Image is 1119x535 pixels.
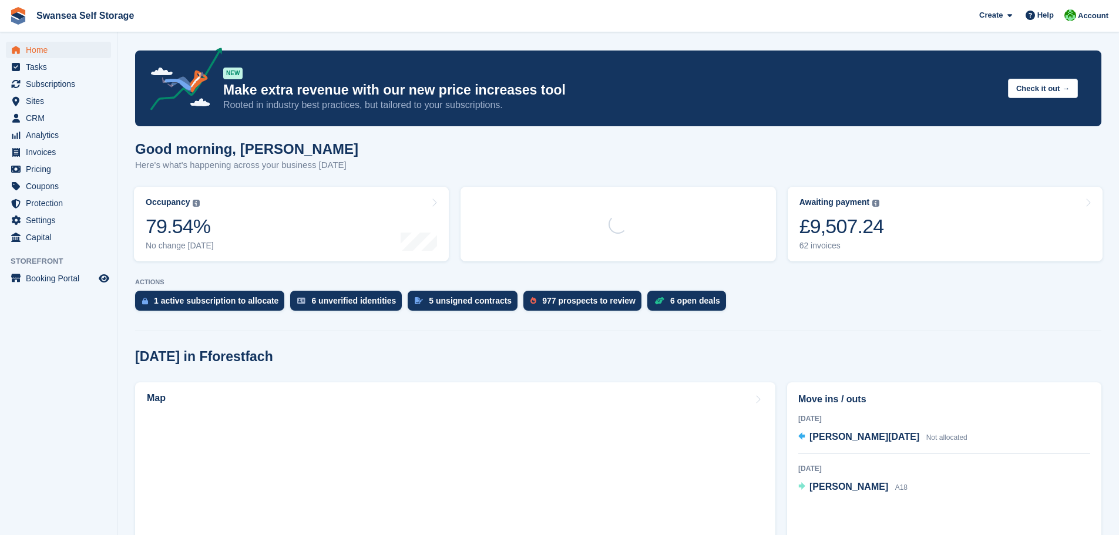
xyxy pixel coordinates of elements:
[26,42,96,58] span: Home
[408,291,523,317] a: 5 unsigned contracts
[311,296,396,305] div: 6 unverified identities
[26,161,96,177] span: Pricing
[26,212,96,228] span: Settings
[1008,79,1078,98] button: Check it out →
[798,480,908,495] a: [PERSON_NAME] A18
[6,110,111,126] a: menu
[6,127,111,143] a: menu
[223,82,999,99] p: Make extra revenue with our new price increases tool
[809,482,888,492] span: [PERSON_NAME]
[135,278,1101,286] p: ACTIONS
[26,76,96,92] span: Subscriptions
[6,42,111,58] a: menu
[146,197,190,207] div: Occupancy
[32,6,139,25] a: Swansea Self Storage
[6,144,111,160] a: menu
[11,255,117,267] span: Storefront
[6,270,111,287] a: menu
[798,430,967,445] a: [PERSON_NAME][DATE] Not allocated
[146,214,214,238] div: 79.54%
[135,349,273,365] h2: [DATE] in Fforestfach
[530,297,536,304] img: prospect-51fa495bee0391a8d652442698ab0144808aea92771e9ea1ae160a38d050c398.svg
[979,9,1003,21] span: Create
[809,432,919,442] span: [PERSON_NAME][DATE]
[135,159,358,172] p: Here's what's happening across your business [DATE]
[134,187,449,261] a: Occupancy 79.54% No change [DATE]
[147,393,166,403] h2: Map
[799,241,884,251] div: 62 invoices
[788,187,1103,261] a: Awaiting payment £9,507.24 62 invoices
[6,93,111,109] a: menu
[6,59,111,75] a: menu
[154,296,278,305] div: 1 active subscription to allocate
[1064,9,1076,21] img: Andrew Robbins
[26,195,96,211] span: Protection
[26,178,96,194] span: Coupons
[97,271,111,285] a: Preview store
[26,110,96,126] span: CRM
[542,296,636,305] div: 977 prospects to review
[135,291,290,317] a: 1 active subscription to allocate
[146,241,214,251] div: No change [DATE]
[9,7,27,25] img: stora-icon-8386f47178a22dfd0bd8f6a31ec36ba5ce8667c1dd55bd0f319d3a0aa187defe.svg
[223,99,999,112] p: Rooted in industry best practices, but tailored to your subscriptions.
[926,433,967,442] span: Not allocated
[799,214,884,238] div: £9,507.24
[798,392,1090,406] h2: Move ins / outs
[6,161,111,177] a: menu
[523,291,647,317] a: 977 prospects to review
[799,197,870,207] div: Awaiting payment
[26,59,96,75] span: Tasks
[135,141,358,157] h1: Good morning, [PERSON_NAME]
[6,76,111,92] a: menu
[6,229,111,245] a: menu
[223,68,243,79] div: NEW
[798,413,1090,424] div: [DATE]
[290,291,408,317] a: 6 unverified identities
[415,297,423,304] img: contract_signature_icon-13c848040528278c33f63329250d36e43548de30e8caae1d1a13099fd9432cc5.svg
[798,463,1090,474] div: [DATE]
[26,270,96,287] span: Booking Portal
[26,127,96,143] span: Analytics
[647,291,732,317] a: 6 open deals
[26,93,96,109] span: Sites
[429,296,512,305] div: 5 unsigned contracts
[26,229,96,245] span: Capital
[26,144,96,160] span: Invoices
[654,297,664,305] img: deal-1b604bf984904fb50ccaf53a9ad4b4a5d6e5aea283cecdc64d6e3604feb123c2.svg
[6,178,111,194] a: menu
[297,297,305,304] img: verify_identity-adf6edd0f0f0b5bbfe63781bf79b02c33cf7c696d77639b501bdc392416b5a36.svg
[142,297,148,305] img: active_subscription_to_allocate_icon-d502201f5373d7db506a760aba3b589e785aa758c864c3986d89f69b8ff3...
[1078,10,1108,22] span: Account
[193,200,200,207] img: icon-info-grey-7440780725fd019a000dd9b08b2336e03edf1995a4989e88bcd33f0948082b44.svg
[6,195,111,211] a: menu
[872,200,879,207] img: icon-info-grey-7440780725fd019a000dd9b08b2336e03edf1995a4989e88bcd33f0948082b44.svg
[1037,9,1054,21] span: Help
[670,296,720,305] div: 6 open deals
[6,212,111,228] a: menu
[140,48,223,115] img: price-adjustments-announcement-icon-8257ccfd72463d97f412b2fc003d46551f7dbcb40ab6d574587a9cd5c0d94...
[895,483,908,492] span: A18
